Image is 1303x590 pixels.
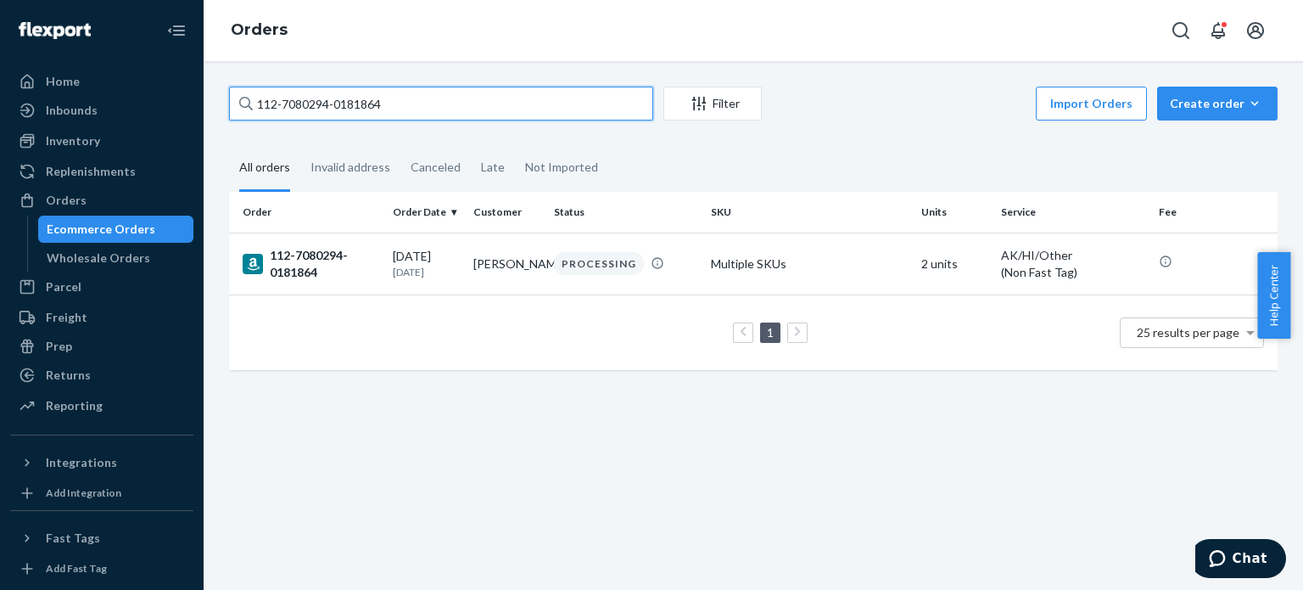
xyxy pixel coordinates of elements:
div: Freight [46,309,87,326]
a: Reporting [10,392,193,419]
div: Customer [473,205,540,219]
td: [PERSON_NAME] [467,233,547,295]
th: Service [994,192,1151,233]
div: 112-7080294-0181864 [243,247,379,281]
div: Inventory [46,132,100,149]
div: Invalid address [310,145,390,189]
td: 2 units [914,233,995,295]
input: Search orders [229,87,653,121]
iframe: Opens a widget where you can chat to one of our agents [1195,539,1286,582]
th: Fee [1152,192,1278,233]
a: Add Fast Tag [10,559,193,579]
div: Create order [1170,95,1265,112]
button: Filter [663,87,762,121]
div: Ecommerce Orders [47,221,155,238]
th: Status [547,192,704,233]
div: Canceled [411,145,461,189]
a: Inbounds [10,97,193,124]
div: Integrations [46,454,117,471]
div: Add Fast Tag [46,561,107,576]
button: Open account menu [1239,14,1272,48]
button: Close Navigation [159,14,193,48]
button: Create order [1157,87,1278,121]
a: Orders [10,187,193,214]
div: (Non Fast Tag) [1001,264,1144,281]
a: Ecommerce Orders [38,216,194,243]
div: Orders [46,192,87,209]
a: Home [10,68,193,95]
div: PROCESSING [554,252,644,275]
button: Open notifications [1201,14,1235,48]
div: Add Integration [46,486,121,500]
div: Wholesale Orders [47,250,150,267]
div: [DATE] [393,248,460,279]
div: Replenishments [46,163,136,180]
div: Fast Tags [46,530,100,547]
a: Add Integration [10,483,193,503]
a: Returns [10,362,193,389]
a: Parcel [10,273,193,301]
button: Help Center [1257,252,1290,339]
span: 25 results per page [1137,325,1239,340]
div: Home [46,73,80,90]
div: Prep [46,338,72,355]
div: Parcel [46,278,81,295]
td: Multiple SKUs [704,233,914,295]
th: Order Date [386,192,467,233]
a: Prep [10,333,193,360]
ol: breadcrumbs [217,6,301,55]
button: Fast Tags [10,525,193,552]
div: All orders [239,145,290,192]
p: [DATE] [393,265,460,279]
img: Flexport logo [19,22,91,39]
a: Orders [231,20,288,39]
div: Inbounds [46,102,98,119]
th: SKU [704,192,914,233]
button: Open Search Box [1164,14,1198,48]
a: Freight [10,304,193,331]
div: Late [481,145,505,189]
button: Import Orders [1036,87,1147,121]
div: Reporting [46,397,103,414]
div: Not Imported [525,145,598,189]
th: Order [229,192,386,233]
p: AK/HI/Other [1001,247,1144,264]
div: Filter [664,95,761,112]
a: Inventory [10,127,193,155]
a: Wholesale Orders [38,244,194,272]
button: Integrations [10,449,193,476]
a: Page 1 is your current page [763,325,777,340]
div: Returns [46,367,91,384]
a: Replenishments [10,158,193,185]
th: Units [914,192,995,233]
